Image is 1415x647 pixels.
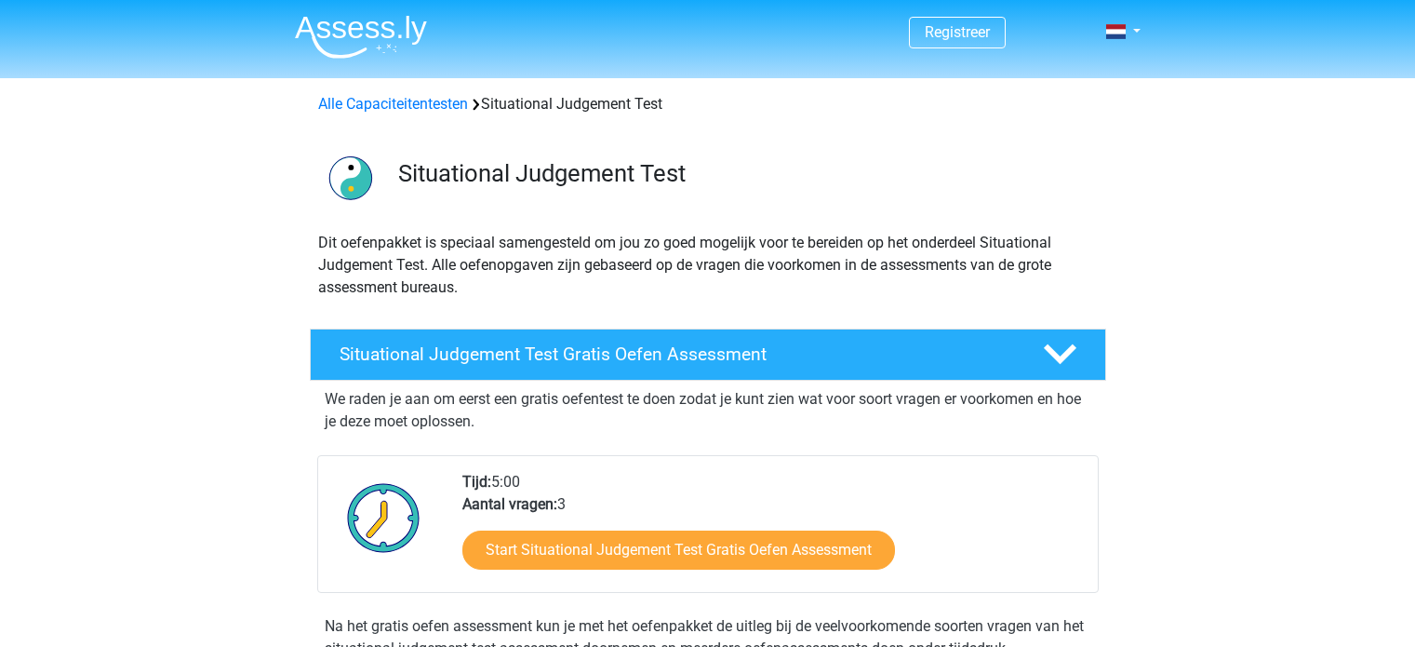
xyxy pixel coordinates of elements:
h3: Situational Judgement Test [398,159,1091,188]
a: Situational Judgement Test Gratis Oefen Assessment [302,329,1114,381]
img: Assessly [295,15,427,59]
div: Situational Judgement Test [311,93,1105,115]
p: Dit oefenpakket is speciaal samengesteld om jou zo goed mogelijk voor te bereiden op het onderdee... [318,232,1098,299]
a: Start Situational Judgement Test Gratis Oefen Assessment [462,531,895,570]
div: 5:00 3 [448,471,1097,592]
b: Aantal vragen: [462,495,557,513]
img: situational judgement test [311,138,390,217]
a: Alle Capaciteitentesten [318,95,468,113]
img: Klok [337,471,431,564]
h4: Situational Judgement Test Gratis Oefen Assessment [340,344,1013,365]
a: Registreer [925,23,990,41]
b: Tijd: [462,473,491,491]
p: We raden je aan om eerst een gratis oefentest te doen zodat je kunt zien wat voor soort vragen er... [325,388,1091,433]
